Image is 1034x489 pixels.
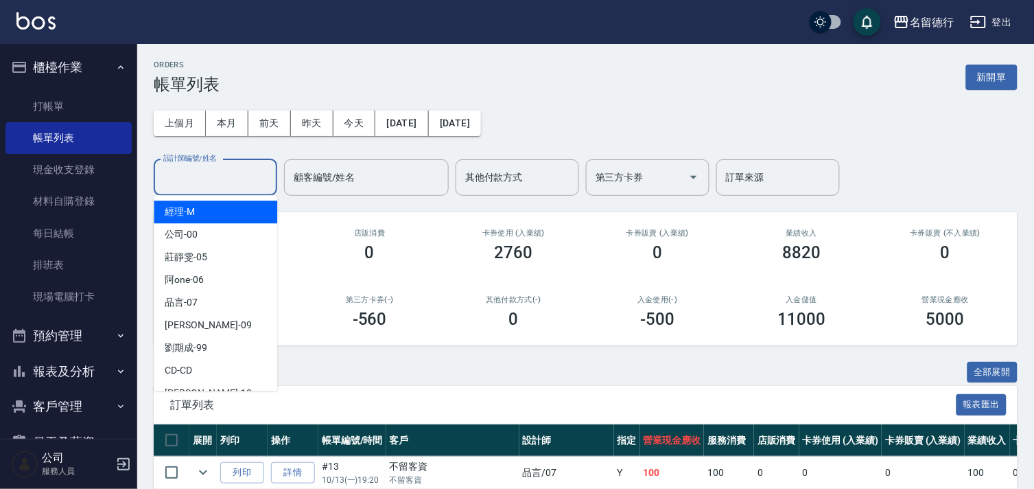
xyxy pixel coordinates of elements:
[956,394,1007,416] button: 報表匯出
[322,474,383,486] p: 10/13 (一) 19:20
[163,153,217,163] label: 設計師編號/姓名
[268,424,318,457] th: 操作
[882,457,965,489] td: 0
[967,362,1018,383] button: 全部展開
[5,389,132,424] button: 客戶管理
[165,318,251,332] span: [PERSON_NAME] -09
[5,281,132,312] a: 現場電腦打卡
[614,457,640,489] td: Y
[890,229,1001,238] h2: 卡券販賣 (不入業績)
[965,457,1010,489] td: 100
[5,318,132,354] button: 預約管理
[154,111,206,136] button: 上個月
[170,398,956,412] span: 訂單列表
[318,424,386,457] th: 帳單編號/時間
[799,424,882,457] th: 卡券使用 (入業績)
[956,398,1007,411] a: 報表匯出
[11,451,38,478] img: Person
[5,49,132,85] button: 櫃檯作業
[653,243,662,262] h3: 0
[5,185,132,217] a: 材料自購登錄
[333,111,376,136] button: 今天
[602,229,713,238] h2: 卡券販賣 (入業績)
[314,229,425,238] h2: 店販消費
[5,249,132,281] a: 排班表
[165,273,204,287] span: 阿one -06
[165,295,198,310] span: 品言 -07
[641,310,675,329] h3: -500
[890,295,1001,304] h2: 營業現金應收
[165,227,198,242] span: 公司 -00
[314,295,425,304] h2: 第三方卡券(-)
[5,424,132,460] button: 員工及薪資
[602,295,713,304] h2: 入金使用(-)
[926,310,965,329] h3: 5000
[291,111,333,136] button: 昨天
[754,424,799,457] th: 店販消費
[42,465,112,477] p: 服務人員
[193,462,213,483] button: expand row
[5,91,132,122] a: 打帳單
[390,474,516,486] p: 不留客資
[519,424,614,457] th: 設計師
[386,424,519,457] th: 客戶
[271,462,315,484] a: 詳情
[704,457,754,489] td: 100
[5,154,132,185] a: 現金收支登錄
[365,243,375,262] h3: 0
[390,459,516,474] div: 不留客資
[614,424,640,457] th: 指定
[966,65,1018,90] button: 新開單
[509,310,519,329] h3: 0
[519,457,614,489] td: 品言 /07
[248,111,291,136] button: 前天
[375,111,428,136] button: [DATE]
[854,8,881,36] button: save
[154,60,220,69] h2: ORDERS
[16,12,56,30] img: Logo
[5,218,132,249] a: 每日結帳
[42,451,112,465] h5: 公司
[754,457,799,489] td: 0
[746,229,857,238] h2: 業績收入
[165,386,251,400] span: [PERSON_NAME] -10
[189,424,217,457] th: 展開
[165,363,192,378] span: CD -CD
[704,424,754,457] th: 服務消費
[683,166,705,188] button: Open
[458,295,569,304] h2: 其他付款方式(-)
[429,111,481,136] button: [DATE]
[206,111,248,136] button: 本月
[458,229,569,238] h2: 卡券使用 (入業績)
[965,10,1018,35] button: 登出
[640,424,705,457] th: 營業現金應收
[777,310,825,329] h3: 11000
[746,295,857,304] h2: 入金儲值
[353,310,387,329] h3: -560
[965,424,1010,457] th: 業績收入
[888,8,959,36] button: 名留德行
[882,424,965,457] th: 卡券販賣 (入業績)
[910,14,954,31] div: 名留德行
[165,205,195,219] span: 經理 -M
[966,70,1018,83] a: 新開單
[165,341,207,355] span: 劉期成 -99
[495,243,533,262] h3: 2760
[941,243,950,262] h3: 0
[799,457,882,489] td: 0
[154,75,220,94] h3: 帳單列表
[165,250,207,264] span: 莊靜雯 -05
[220,462,264,484] button: 列印
[318,457,386,489] td: #13
[782,243,821,262] h3: 8820
[217,424,268,457] th: 列印
[5,122,132,154] a: 帳單列表
[5,354,132,389] button: 報表及分析
[640,457,705,489] td: 100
